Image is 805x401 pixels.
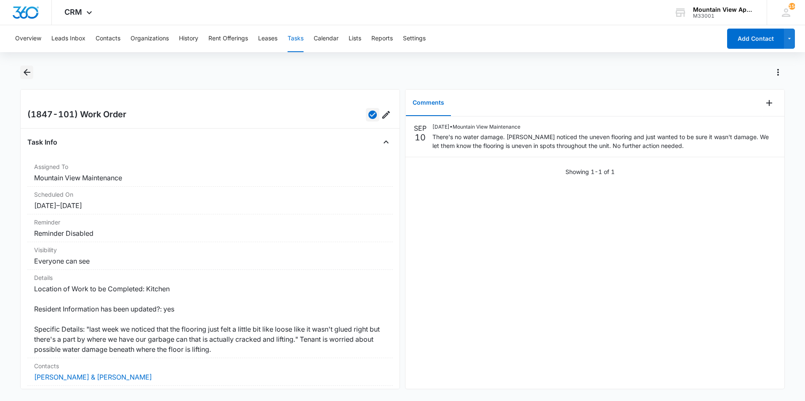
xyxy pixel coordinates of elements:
[432,132,776,150] p: There's no water damage. [PERSON_NAME] noticed the uneven flooring and just wanted to be sure it ...
[565,167,615,176] p: Showing 1-1 of 1
[415,133,426,142] p: 10
[34,361,386,370] dt: Contacts
[34,228,386,238] dd: Reminder Disabled
[403,25,426,52] button: Settings
[34,284,386,354] dd: Location of Work to be Completed: Kitchen Resident Information has been updated?: yes Specific De...
[34,245,386,254] dt: Visibility
[34,218,386,227] dt: Reminder
[27,159,393,187] div: Assigned ToMountain View Maintenance
[314,25,339,52] button: Calendar
[51,25,85,52] button: Leads Inbox
[771,66,785,79] button: Actions
[27,214,393,242] div: ReminderReminder Disabled
[34,373,152,381] a: [PERSON_NAME] & [PERSON_NAME]
[414,123,426,133] p: SEP
[27,358,393,386] div: Contacts[PERSON_NAME] & [PERSON_NAME]
[34,200,386,211] dd: [DATE] – [DATE]
[288,25,304,52] button: Tasks
[64,8,82,16] span: CRM
[27,270,393,358] div: DetailsLocation of Work to be Completed: Kitchen Resident Information has been updated?: yes Spec...
[15,25,41,52] button: Overview
[27,242,393,270] div: VisibilityEveryone can see
[34,273,386,282] dt: Details
[762,96,776,110] button: Add Comment
[379,135,393,149] button: Close
[34,190,386,199] dt: Scheduled On
[432,123,776,131] p: [DATE] • Mountain View Maintenance
[349,25,361,52] button: Lists
[27,108,126,121] h2: (1847-101) Work Order
[131,25,169,52] button: Organizations
[179,25,198,52] button: History
[727,29,784,49] button: Add Contact
[789,3,795,10] div: notifications count
[34,173,386,183] dd: Mountain View Maintenance
[27,137,57,147] h4: Task Info
[258,25,277,52] button: Leases
[208,25,248,52] button: Rent Offerings
[96,25,120,52] button: Contacts
[406,90,451,116] button: Comments
[34,256,386,266] dd: Everyone can see
[371,25,393,52] button: Reports
[34,162,386,171] dt: Assigned To
[20,66,33,79] button: Back
[379,108,393,121] button: Edit
[693,13,754,19] div: account id
[789,3,795,10] span: 156
[693,6,754,13] div: account name
[27,187,393,214] div: Scheduled On[DATE]–[DATE]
